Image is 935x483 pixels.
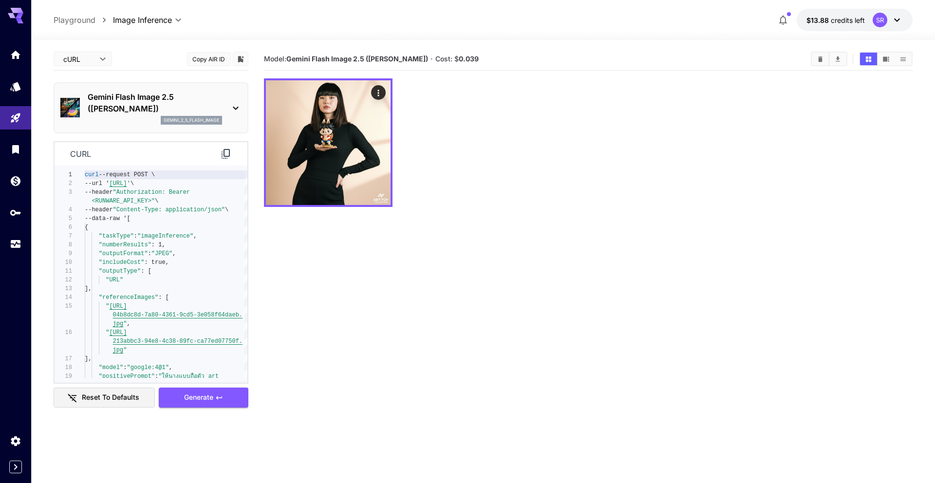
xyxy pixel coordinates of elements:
[430,53,433,65] p: ·
[113,312,243,318] span: 04b8dc8d-7a80-4361-9cd5-3e058f64daeb.
[131,180,134,187] span: \
[113,14,172,26] span: Image Inference
[113,347,124,353] span: jpg
[10,143,21,155] div: Library
[264,55,428,63] span: Model:
[70,148,91,160] p: curl
[873,13,887,27] div: SR
[10,238,21,250] div: Usage
[10,112,21,124] div: Playground
[55,258,72,267] div: 10
[85,180,109,187] span: --url '
[155,373,158,380] span: :
[113,206,225,213] span: "Content-Type: application/json"
[85,355,92,362] span: ],
[187,52,231,66] button: Copy AIR ID
[236,53,245,65] button: Add to library
[85,171,99,178] span: curl
[127,180,131,187] span: '
[99,259,145,266] span: "includeCost"
[148,250,151,257] span: :
[797,9,913,31] button: $13.87548SR
[286,55,428,63] b: Gemini Flash Image 2.5 ([PERSON_NAME])
[10,80,21,93] div: Models
[124,320,127,327] span: "
[806,16,831,24] span: $13.88
[110,303,127,310] span: [URL]
[155,198,158,204] span: \
[99,241,151,248] span: "numberResults"
[145,259,169,266] span: : true,
[159,373,219,380] span: "ให้นางแบบถือตัว art
[106,303,110,310] span: "
[225,206,228,213] span: \
[860,53,877,65] button: Show media in grid view
[55,276,72,284] div: 12
[55,241,72,249] div: 8
[113,338,243,345] span: 213abbc3-94e8-4c38-89fc-ca77ed07750f.
[127,364,169,371] span: "google:4@1"
[435,55,479,63] span: Cost: $
[99,250,148,257] span: "outputFormat"
[9,461,22,473] button: Expand sidebar
[55,284,72,293] div: 13
[63,54,93,64] span: cURL
[10,435,21,447] div: Settings
[151,241,166,248] span: : 1,
[106,329,110,336] span: "
[55,232,72,241] div: 7
[159,294,169,301] span: : [
[141,268,152,275] span: : [
[55,372,72,381] div: 19
[164,117,219,124] p: gemini_2_5_flash_image
[99,233,134,240] span: "taskType"
[172,250,176,257] span: ,
[831,16,865,24] span: credits left
[85,215,131,222] span: --data-raw '[
[55,302,72,311] div: 15
[55,188,72,197] div: 3
[124,364,127,371] span: :
[127,320,131,327] span: ,
[829,53,846,65] button: Download All
[92,198,155,204] span: <RUNWARE_API_KEY>"
[10,49,21,61] div: Home
[54,14,95,26] a: Playground
[113,320,124,327] span: jpg
[110,329,127,336] span: [URL]
[859,52,913,66] div: Show media in grid viewShow media in video viewShow media in list view
[812,53,829,65] button: Clear All
[895,53,912,65] button: Show media in list view
[55,293,72,302] div: 14
[85,285,92,292] span: ],
[266,80,391,205] img: 2Q==
[10,206,21,219] div: API Keys
[124,347,127,353] span: "
[85,224,88,231] span: {
[99,373,155,380] span: "positivePrompt"
[10,175,21,187] div: Wallet
[99,171,155,178] span: --request POST \
[85,189,113,196] span: --header
[184,391,213,404] span: Generate
[85,206,113,213] span: --header
[371,85,386,100] div: Actions
[99,364,123,371] span: "model"
[106,277,124,283] span: "URL"
[55,214,72,223] div: 5
[55,249,72,258] div: 9
[459,55,479,63] b: 0.039
[60,87,242,129] div: Gemini Flash Image 2.5 ([PERSON_NAME])gemini_2_5_flash_image
[113,189,190,196] span: "Authorization: Bearer
[194,233,197,240] span: ,
[169,364,172,371] span: ,
[99,294,158,301] span: "referenceImages"
[110,180,127,187] span: [URL]
[134,233,137,240] span: :
[55,179,72,188] div: 2
[88,91,222,114] p: Gemini Flash Image 2.5 ([PERSON_NAME])
[55,205,72,214] div: 4
[159,388,248,408] button: Generate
